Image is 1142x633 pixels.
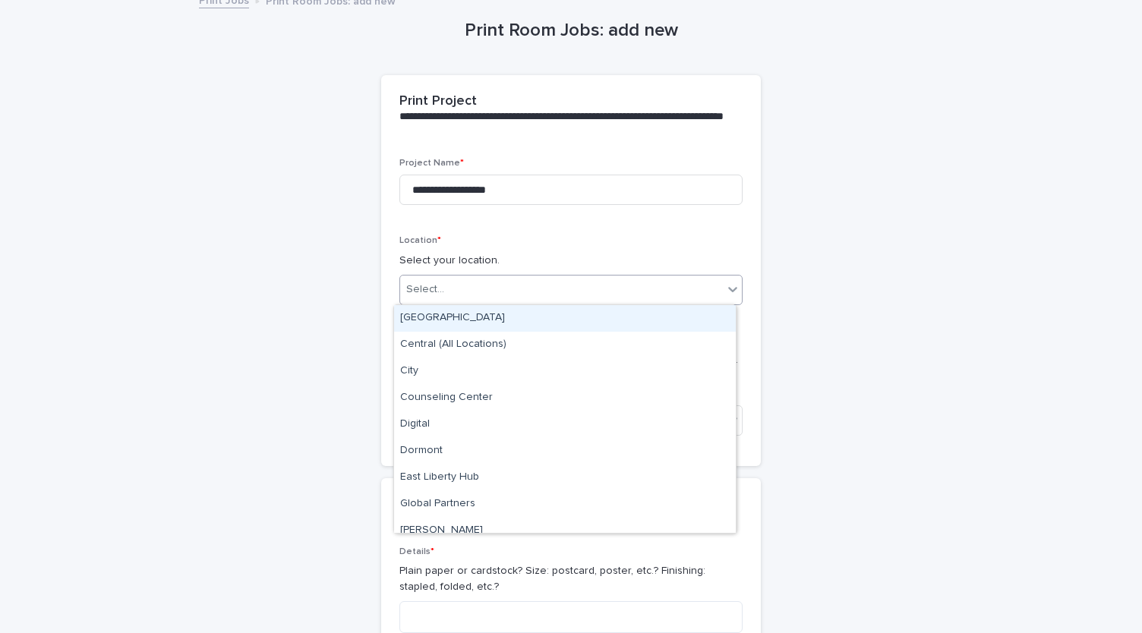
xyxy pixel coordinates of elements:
p: Select your location. [399,253,743,269]
div: Global Partners [394,491,736,518]
span: Location [399,236,441,245]
div: East Liberty Hub [394,465,736,491]
div: Robinson [394,518,736,544]
h1: Print Room Jobs: add new [381,20,761,42]
div: Dormont [394,438,736,465]
div: Digital [394,411,736,438]
div: Central (All Locations) [394,332,736,358]
div: City [394,358,736,385]
p: Plain paper or cardstock? Size: postcard, poster, etc.? Finishing: stapled, folded, etc.? [399,563,743,595]
div: Counseling Center [394,385,736,411]
div: Select... [406,282,444,298]
span: Project Name [399,159,464,168]
div: Beaver Valley [394,305,736,332]
span: Details [399,547,434,556]
h2: Print Project [399,93,477,110]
